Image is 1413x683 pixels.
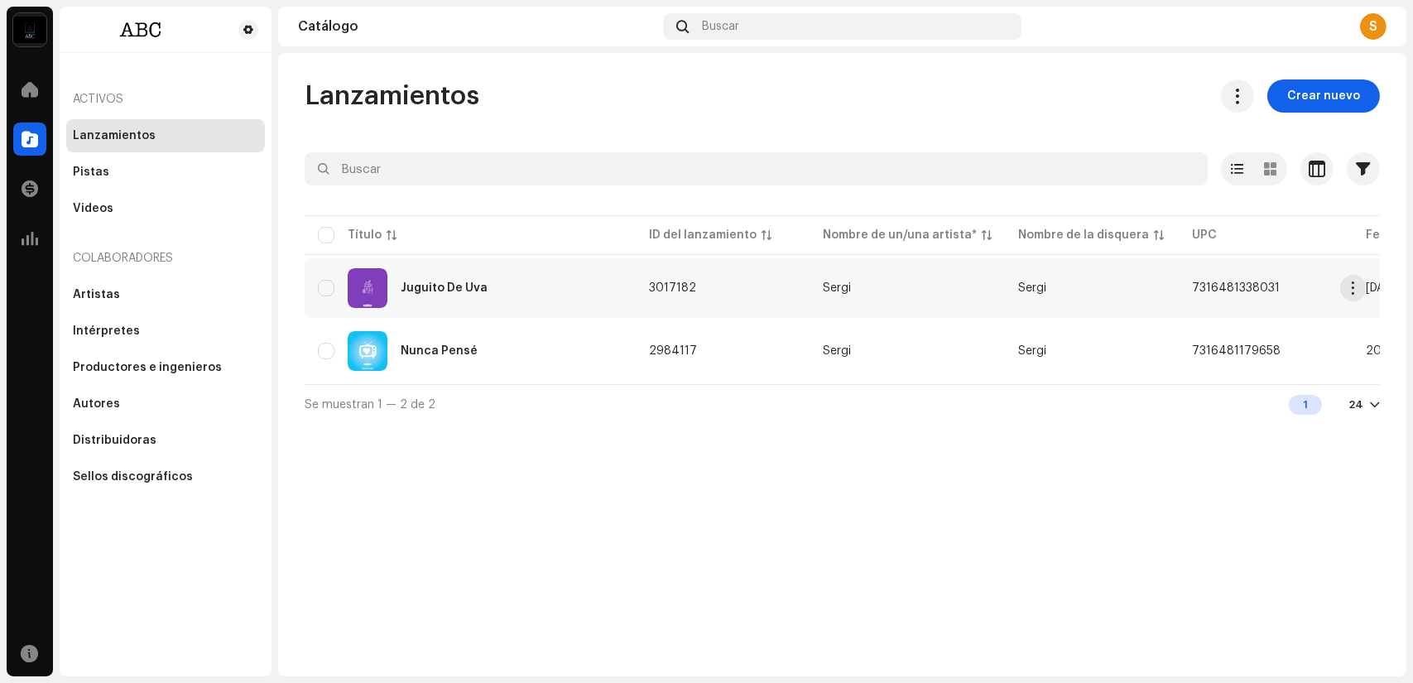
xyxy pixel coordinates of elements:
div: Videos [73,202,113,215]
span: 7316481338031 [1192,282,1280,294]
span: Sergi [1018,282,1046,294]
div: Sergi [823,345,851,357]
img: c8e64e02-fb4a-42b2-9d3f-57db79b2a66b [348,268,387,308]
span: Crear nuevo [1287,79,1360,113]
re-m-nav-item: Pistas [66,156,265,189]
div: Nombre de la disquera [1018,227,1149,243]
re-m-nav-item: Autores [66,387,265,421]
span: 3017182 [649,282,696,294]
div: Título [348,227,382,243]
img: f42d4f21-e7a9-40a1-8291-5c0ce74e118d [348,331,387,371]
span: Se muestran 1 — 2 de 2 [305,399,435,411]
span: 2984117 [649,345,697,357]
re-m-nav-item: Productores e ingenieros [66,351,265,384]
img: 8c15b855-a5c4-4a08-a7cf-b3fc6a4035e6 [73,20,212,40]
span: 7316481179658 [1192,345,1281,357]
div: Distribuidoras [73,434,156,447]
div: Artistas [73,288,120,301]
div: 24 [1348,398,1363,411]
div: Intérpretes [73,325,140,338]
div: Nunca Pensé [401,345,478,357]
re-m-nav-item: Distribuidoras [66,424,265,457]
re-m-nav-item: Sellos discográficos [66,460,265,493]
span: Lanzamientos [305,79,479,113]
span: Sergi [823,345,992,357]
button: Crear nuevo [1267,79,1380,113]
span: Buscar [702,20,739,33]
span: Sergi [823,282,992,294]
re-m-nav-item: Lanzamientos [66,119,265,152]
div: ID del lanzamiento [649,227,757,243]
re-a-nav-header: Colaboradores [66,238,265,278]
div: Autores [73,397,120,411]
re-m-nav-item: Intérpretes [66,315,265,348]
div: Sergi [823,282,851,294]
re-a-nav-header: Activos [66,79,265,119]
re-m-nav-item: Artistas [66,278,265,311]
re-m-nav-item: Videos [66,192,265,225]
div: Nombre de un/una artista* [823,227,977,243]
span: Sergi [1018,345,1046,357]
div: Sellos discográficos [73,470,193,483]
div: Productores e ingenieros [73,361,222,374]
div: Catálogo [298,20,656,33]
input: Buscar [305,152,1208,185]
div: Pistas [73,166,109,179]
div: 1 [1289,395,1322,415]
div: Juguito De Uva [401,282,488,294]
div: Lanzamientos [73,129,156,142]
img: 4b27af27-1876-4d30-865d-b6d287a8d627 [13,13,46,46]
div: S [1360,13,1387,40]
